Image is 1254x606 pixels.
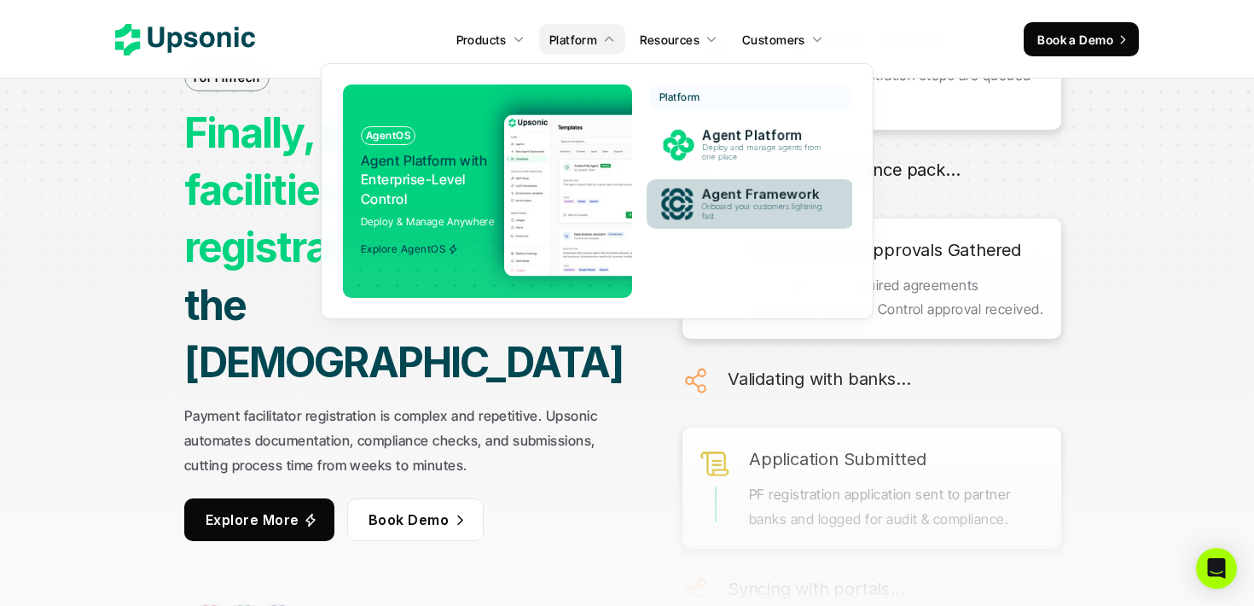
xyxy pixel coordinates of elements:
[361,152,487,169] span: Agent Platform with
[184,498,334,541] a: Explore More
[749,482,1044,532] p: PF registration application sent to partner banks and logged for audit & compliance.
[184,108,495,272] strong: Finally, payment facilities registrations
[446,24,535,55] a: Products
[184,222,623,387] strong: without the [DEMOGRAPHIC_DATA]
[361,243,458,255] span: Explore AgentOS
[749,63,1044,113] p: All required PF registration steps are queued for execution.
[361,151,491,208] p: Enterprise-Level Control
[703,128,830,143] p: Agent Platform
[549,31,597,49] p: Platform
[701,187,831,202] p: Agent Framework
[343,84,632,298] a: AgentOSAgent Platform withEnterprise-Level ControlDeploy & Manage AnywhereExplore AgentOS
[749,236,1021,265] h6: Documents & Approvals Gathered
[1037,31,1113,49] p: Book a Demo
[347,498,484,541] a: Book Demo
[749,273,1044,323] p: KYC, AML, and required agreements collected; Human in Control approval received.
[194,68,260,86] p: For FinTech
[1196,548,1237,589] div: Open Intercom Messenger
[749,445,926,474] h6: Application Submitted
[369,508,449,533] p: Book Demo
[184,407,601,474] strong: Payment facilitator registration is complex and repetitive. Upsonic automates documentation, comp...
[206,508,299,533] p: Explore More
[703,143,828,162] p: Deploy and manage agents from one place
[659,91,700,103] p: Platform
[456,31,507,49] p: Products
[701,202,829,221] p: Onboard your customers lightning fast
[728,364,911,393] h6: Validating with banks…
[742,31,805,49] p: Customers
[366,130,410,142] p: AgentOS
[728,574,905,603] h6: Syncing with portals…
[361,243,445,255] p: Explore AgentOS
[361,213,495,230] p: Deploy & Manage Anywhere
[640,31,700,49] p: Resources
